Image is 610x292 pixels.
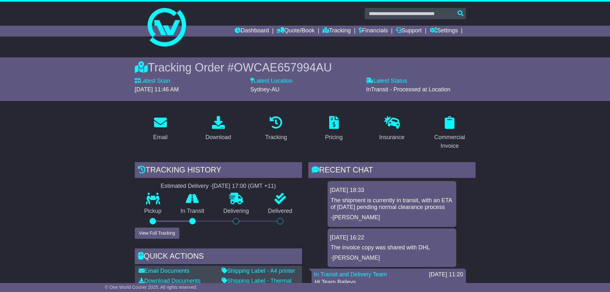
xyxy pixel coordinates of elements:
[258,208,302,215] p: Delivered
[379,133,404,142] div: Insurance
[250,78,293,85] label: Latest Location
[322,26,351,37] a: Tracking
[153,133,167,142] div: Email
[234,61,332,74] span: OWCAE657994AU
[135,248,302,266] div: Quick Actions
[222,278,292,291] a: Shipping Label - Thermal printer
[135,162,302,179] div: Tracking history
[430,26,458,37] a: Settings
[135,78,170,85] label: Latest Scan
[331,197,453,211] p: The shipment is currently in transit, with an ETA of [DATE] pending normal clearance process
[135,228,179,239] button: View Full Tracking
[222,268,295,274] a: Shipping Label - A4 printer
[424,114,476,153] a: Commercial Invoice
[235,26,269,37] a: Dashboard
[135,61,476,74] div: Tracking Order #
[331,254,453,262] p: -[PERSON_NAME]
[135,208,171,215] p: Pickup
[375,114,409,144] a: Insurance
[331,244,453,251] p: The invoice copy was shared with DHL
[366,78,407,85] label: Latest Status
[261,114,291,144] a: Tracking
[205,133,231,142] div: Download
[139,278,201,284] a: Download Documents
[139,268,190,274] a: Email Documents
[359,26,388,37] a: Financials
[315,279,463,286] p: Hi Team Baileys
[265,133,287,142] div: Tracking
[135,183,302,190] div: Estimated Delivery -
[212,183,276,190] div: [DATE] 17:00 (GMT +11)
[149,114,172,144] a: Email
[330,187,454,194] div: [DATE] 18:33
[135,86,179,93] span: [DATE] 11:46 AM
[214,208,259,215] p: Delivering
[171,208,214,215] p: In Transit
[331,214,453,221] p: -[PERSON_NAME]
[201,114,235,144] a: Download
[250,86,280,93] span: Sydney-AU
[396,26,422,37] a: Support
[308,162,476,179] div: RECENT CHAT
[105,285,198,290] span: © One World Courier 2025. All rights reserved.
[325,133,343,142] div: Pricing
[428,133,471,150] div: Commercial Invoice
[277,26,314,37] a: Quote/Book
[321,114,347,144] a: Pricing
[366,86,450,93] span: InTransit - Processed at Location
[429,271,463,278] div: [DATE] 11:20
[330,234,454,241] div: [DATE] 16:22
[314,271,387,278] a: In Transit and Delivery Team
